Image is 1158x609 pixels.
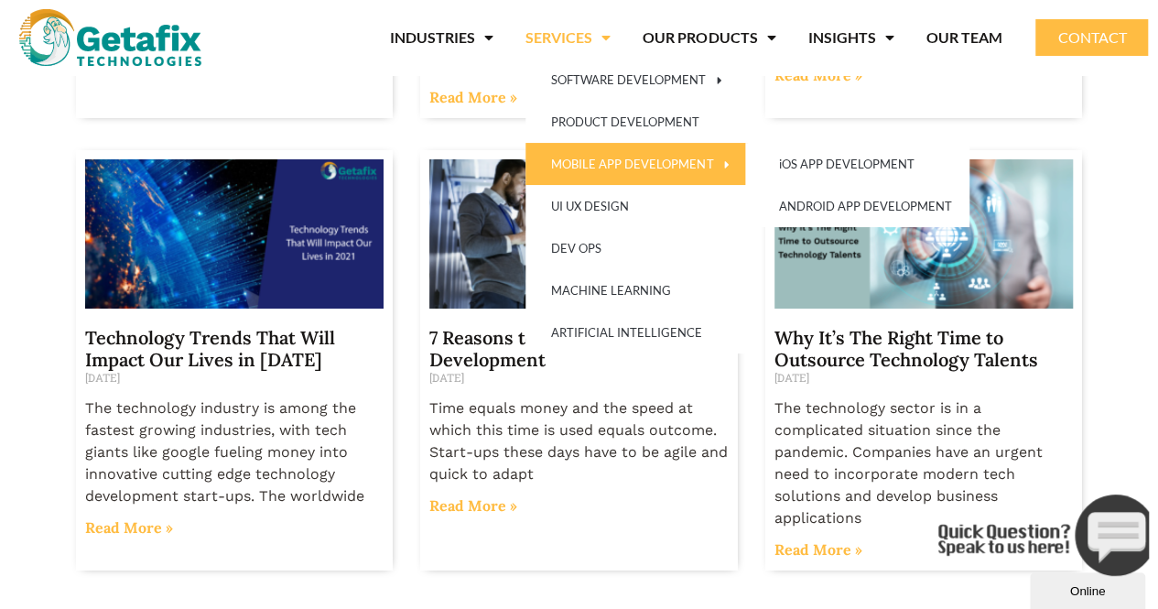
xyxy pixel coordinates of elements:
a: 7 Reasons to Outsource Software Development [429,326,712,371]
a: DEV OPS [525,227,748,269]
a: Software Development [429,159,729,309]
nav: Menu [229,16,1001,59]
a: PRODUCT DEVELOPMENT [525,101,748,143]
span: [DATE] [429,370,464,385]
a: INDUSTRIES [390,16,493,59]
iframe: chat widget [931,487,1149,583]
a: Read more about Technology Trends That Will Impact Our Lives in 2021 [85,518,173,537]
a: Web Application Development [85,159,384,309]
ul: SERVICES [525,59,748,353]
a: INSIGHTS [807,16,893,59]
img: Outsourcing Technology Talent [773,156,1075,313]
a: Read more about Digital Transformation In The Retail Sector – How You Can Benefit [429,88,517,106]
a: Read more about Top 6 Cloud Service Providers to Consider in 2021 [774,66,862,84]
span: [DATE] [85,370,120,385]
img: web and mobile application development company [19,9,201,66]
span: [DATE] [774,370,809,385]
a: MACHINE LEARNING [525,269,748,311]
p: The technology sector is in a complicated situation since the pandemic. Companies have an urgent ... [774,397,1074,529]
img: Web Application Development [82,156,384,313]
a: Read more about Why It’s The Right Time to Outsource Technology Talents [774,540,862,559]
a: CONTACT [1035,19,1148,56]
a: iOS APP DEVELOPMENT [745,143,969,185]
a: Why It’s The Right Time to Outsource Technology Talents [774,326,1038,371]
p: Time equals money and the speed at which this time is used equals outcome. Start-ups these days h... [429,397,729,485]
a: Technology Trends That Will Impact Our Lives in [DATE] [85,326,335,371]
a: SERVICES [525,16,611,59]
p: The technology industry is among the fastest growing industries, with tech giants like google fue... [85,397,384,507]
iframe: chat widget [1030,569,1149,609]
a: ANDROID APP DEVELOPMENT [745,185,969,227]
a: ARTIFICIAL INTELLIGENCE [525,311,748,353]
img: Chat attention grabber [7,7,225,89]
a: SOFTWARE DEVELOPMENT [525,59,748,101]
a: UI UX DESIGN [525,185,748,227]
a: OUR TEAM [925,16,1001,59]
a: Outsourcing Technology Talent [774,159,1074,309]
a: Read more about 7 Reasons to Outsource Software Development [429,496,517,515]
a: OUR PRODUCTS [643,16,775,59]
span: CONTACT [1057,30,1126,45]
ul: MOBILE APP DEVELOPMENT [745,143,969,227]
a: MOBILE APP DEVELOPMENT [525,143,748,185]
